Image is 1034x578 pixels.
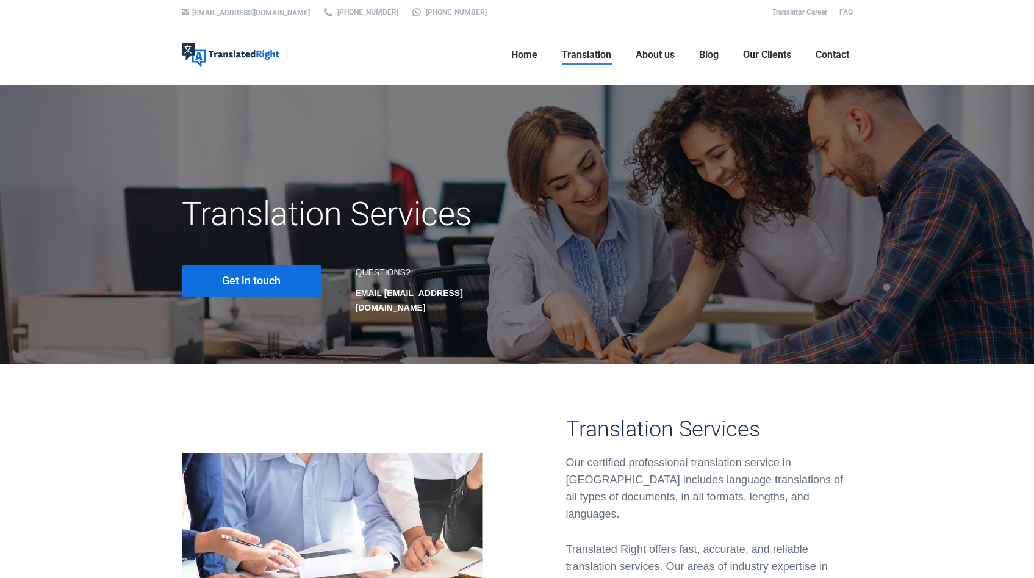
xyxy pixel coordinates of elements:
[636,49,675,61] span: About us
[812,35,853,74] a: Contact
[182,265,321,297] a: Get in touch
[695,35,722,74] a: Blog
[182,43,279,67] img: Translated Right
[411,7,487,18] a: [PHONE_NUMBER]
[356,265,505,315] div: QUESTIONS?
[632,35,678,74] a: About us
[739,35,795,74] a: Our Clients
[839,8,853,16] a: FAQ
[182,194,623,234] h1: Translation Services
[356,288,463,312] strong: EMAIL [EMAIL_ADDRESS][DOMAIN_NAME]
[192,9,310,17] a: [EMAIL_ADDRESS][DOMAIN_NAME]
[222,275,281,287] span: Get in touch
[322,7,398,18] a: [PHONE_NUMBER]
[743,49,791,61] span: Our Clients
[566,416,853,442] h3: Translation Services
[558,35,615,74] a: Translation
[699,49,719,61] span: Blog
[511,49,537,61] span: Home
[772,8,827,16] a: Translator Career
[566,454,853,522] div: Our certified professional translation service in [GEOGRAPHIC_DATA] includes language translation...
[508,35,541,74] a: Home
[816,49,849,61] span: Contact
[562,49,611,61] span: Translation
